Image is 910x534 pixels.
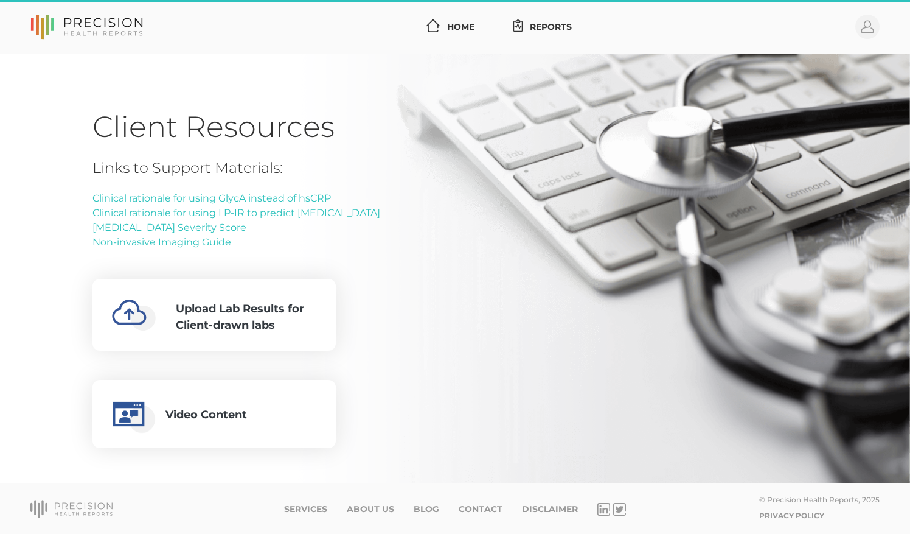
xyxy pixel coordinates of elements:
[165,407,247,426] div: Video Content
[347,504,394,515] a: About Us
[522,504,578,515] a: Disclaimer
[509,16,577,38] a: Reports
[284,504,327,515] a: Services
[414,504,439,515] a: Blog
[92,207,380,219] a: Clinical rationale for using LP-IR to predict [MEDICAL_DATA]
[92,160,380,177] h4: Links to Support Materials:
[92,236,231,248] a: Non-invasive Imaging Guide
[459,504,502,515] a: Contact
[759,495,880,504] div: © Precision Health Reports, 2025
[92,192,331,204] a: Clinical rationale for using GlycA instead of hsCRP
[92,222,246,233] a: [MEDICAL_DATA] Severity Score
[422,16,479,38] a: Home
[176,301,316,334] div: Upload Lab Results for Client-drawn labs
[92,109,818,145] h1: Client Resources
[109,395,156,434] img: educational-video.0c644723.png
[759,511,824,520] a: Privacy Policy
